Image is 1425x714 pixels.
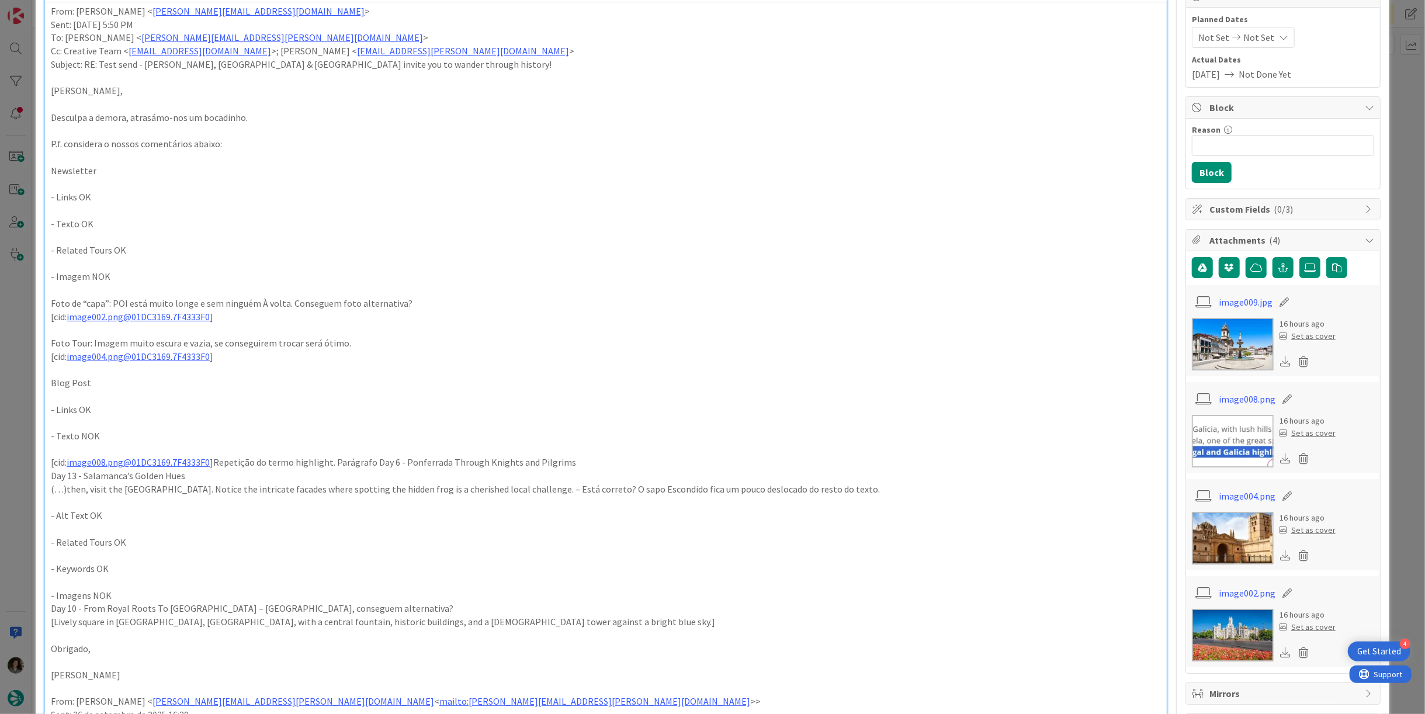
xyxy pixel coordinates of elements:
[51,615,1161,629] p: [Lively square in [GEOGRAPHIC_DATA], [GEOGRAPHIC_DATA], with a central fountain, historic buildin...
[1239,67,1291,81] span: Not Done Yet
[51,244,1161,257] p: - Related Tours OK
[1280,330,1336,342] div: Set as cover
[1280,512,1336,524] div: 16 hours ago
[51,376,1161,390] p: Blog Post
[51,589,1161,602] p: - Imagens NOK
[1209,687,1359,701] span: Mirrors
[1280,609,1336,621] div: 16 hours ago
[51,58,1161,71] p: Subject: RE: Test send - [PERSON_NAME], [GEOGRAPHIC_DATA] & [GEOGRAPHIC_DATA] invite you to wande...
[1192,13,1374,26] span: Planned Dates
[51,337,1161,350] p: Foto Tour: Imagem muito escura e vazia, se conseguirem trocar será ótimo.
[1280,318,1336,330] div: 16 hours ago
[1209,100,1359,115] span: Block
[1192,67,1220,81] span: [DATE]
[1280,427,1336,439] div: Set as cover
[1280,451,1292,466] div: Download
[1357,646,1401,657] div: Get Started
[1280,645,1292,660] div: Download
[51,668,1161,682] p: [PERSON_NAME]
[51,18,1161,32] p: Sent: [DATE] 5:50 PM
[1192,54,1374,66] span: Actual Dates
[1209,202,1359,216] span: Custom Fields
[51,217,1161,231] p: - Texto OK
[51,111,1161,124] p: Desculpa a demora, atrasámo-nos um bocadinho.
[1280,548,1292,563] div: Download
[67,311,210,323] a: image002.png@01DC3169.7F4333F0
[1243,30,1274,44] span: Not Set
[51,602,1161,615] p: Day 10 - From Royal Roots To [GEOGRAPHIC_DATA] – [GEOGRAPHIC_DATA], conseguem alternativa?
[51,270,1161,283] p: - Imagem NOK
[357,45,569,57] a: [EMAIL_ADDRESS][PERSON_NAME][DOMAIN_NAME]
[51,469,1161,483] p: Day 13 - Salamanca’s Golden Hues
[51,190,1161,204] p: - Links OK
[1192,124,1221,135] label: Reason
[51,509,1161,522] p: - Alt Text OK
[67,456,210,468] a: image008.png@01DC3169.7F4333F0
[25,2,53,16] span: Support
[1280,354,1292,369] div: Download
[1219,392,1275,406] a: image008.png
[152,5,365,17] a: [PERSON_NAME][EMAIL_ADDRESS][DOMAIN_NAME]
[51,562,1161,576] p: - Keywords OK
[1219,489,1275,503] a: image004.png
[51,536,1161,549] p: - Related Tours OK
[51,310,1161,324] p: [cid: ]
[67,351,210,362] a: image004.png@01DC3169.7F4333F0
[51,31,1161,44] p: To: [PERSON_NAME] < >
[51,84,1161,98] p: [PERSON_NAME],
[1280,524,1336,536] div: Set as cover
[152,695,434,707] a: [PERSON_NAME][EMAIL_ADDRESS][PERSON_NAME][DOMAIN_NAME]
[51,5,1161,18] p: From: [PERSON_NAME] < >
[51,403,1161,417] p: - Links OK
[51,695,1161,708] p: From: [PERSON_NAME] < < >>
[51,456,1161,469] p: [cid: ]Repetição do termo highlight. Parágrafo Day 6 - Ponferrada Through Knights and Pilgrims
[51,297,1161,310] p: Foto de “capa”: POI está muito longe e sem ninguém À volta. Conseguem foto alternativa?
[1280,621,1336,633] div: Set as cover
[51,44,1161,58] p: Cc: Creative Team < >; [PERSON_NAME] < >
[1192,162,1232,183] button: Block
[51,429,1161,443] p: - Texto NOK
[1219,586,1275,600] a: image002.png
[129,45,271,57] a: [EMAIL_ADDRESS][DOMAIN_NAME]
[51,164,1161,178] p: Newsletter
[51,642,1161,656] p: Obrigado,
[1219,295,1273,309] a: image009.jpg
[1269,234,1280,246] span: ( 4 )
[51,350,1161,363] p: [cid: ]
[1400,639,1410,649] div: 4
[51,137,1161,151] p: P.f. considera o nossos comentários abaixo:
[1274,203,1293,215] span: ( 0/3 )
[141,32,423,43] a: [PERSON_NAME][EMAIL_ADDRESS][PERSON_NAME][DOMAIN_NAME]
[1209,233,1359,247] span: Attachments
[1198,30,1229,44] span: Not Set
[51,483,1161,496] p: (…)then, visit the [GEOGRAPHIC_DATA]. Notice the intricate facades where spotting the hidden frog...
[1280,415,1336,427] div: 16 hours ago
[439,695,750,707] a: mailto:[PERSON_NAME][EMAIL_ADDRESS][PERSON_NAME][DOMAIN_NAME]
[1348,642,1410,661] div: Open Get Started checklist, remaining modules: 4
